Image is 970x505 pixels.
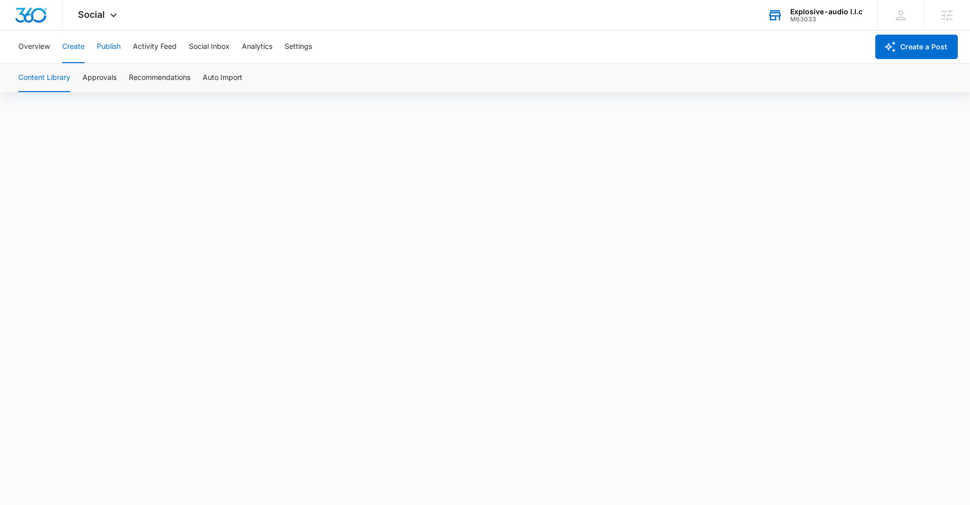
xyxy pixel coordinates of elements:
[78,9,105,20] span: Social
[26,26,112,35] div: Domain: [DOMAIN_NAME]
[62,31,85,63] button: Create
[97,31,121,63] button: Publish
[113,60,172,67] div: Keywords by Traffic
[27,59,36,67] img: tab_domain_overview_orange.svg
[82,64,117,92] button: Approvals
[16,16,24,24] img: logo_orange.svg
[101,59,109,67] img: tab_keywords_by_traffic_grey.svg
[875,35,958,59] button: Create a Post
[242,31,272,63] button: Analytics
[133,31,177,63] button: Activity Feed
[29,16,50,24] div: v 4.0.25
[39,60,91,67] div: Domain Overview
[790,16,863,23] div: account id
[18,64,70,92] button: Content Library
[285,31,312,63] button: Settings
[790,8,863,16] div: account name
[18,31,50,63] button: Overview
[203,64,242,92] button: Auto Import
[16,26,24,35] img: website_grey.svg
[129,64,190,92] button: Recommendations
[189,31,230,63] button: Social Inbox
